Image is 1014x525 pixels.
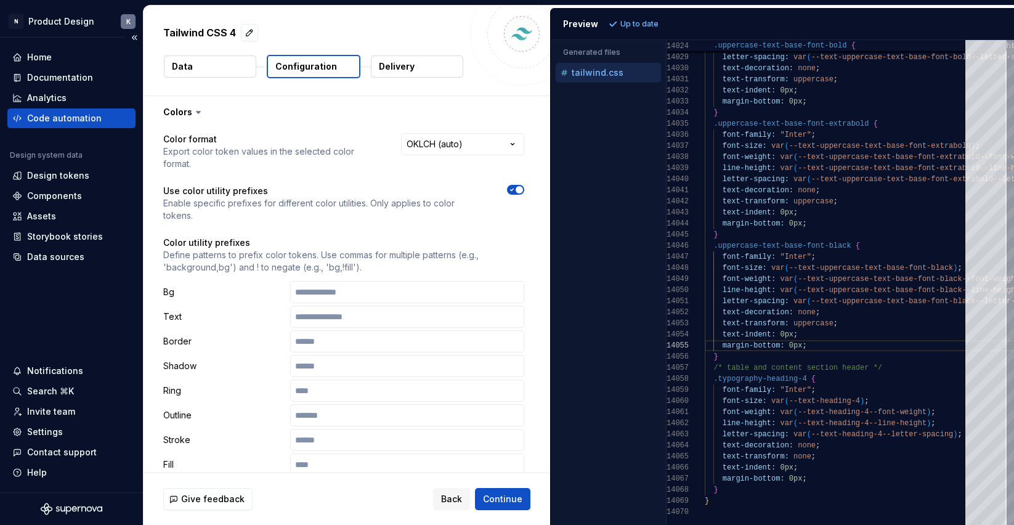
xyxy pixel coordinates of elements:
div: 14058 [667,373,689,385]
div: Components [27,190,82,202]
span: text-indent: [723,86,776,95]
div: 14032 [667,85,689,96]
div: Assets [27,210,56,222]
span: text-indent: [723,463,776,472]
div: Design system data [10,150,83,160]
div: Documentation [27,71,93,84]
div: 14049 [667,274,689,285]
div: 14034 [667,107,689,118]
span: ; [834,319,838,328]
span: ; [793,208,798,217]
p: Export color token values in the selected color format. [163,145,379,170]
span: .typography-heading-4 [713,375,806,383]
span: var [771,264,785,272]
span: uppercase [793,75,834,84]
div: 14050 [667,285,689,296]
div: 14060 [667,396,689,407]
span: Continue [483,493,522,505]
div: 14064 [667,440,689,451]
span: { [874,120,878,128]
div: Notifications [27,365,83,377]
span: ; [793,463,798,472]
span: ; [816,308,820,317]
span: letter-spacing: [723,430,789,439]
span: var [793,297,807,306]
div: 14055 [667,340,689,351]
span: uppercase [793,197,834,206]
span: --text-uppercase-text-base-font-extrabold [789,142,971,150]
p: Color format [163,133,379,145]
span: ( [793,164,798,173]
span: ; [802,474,806,483]
span: /* table and content section header */ [713,364,882,372]
span: ) [953,430,957,439]
span: ( [807,175,811,184]
span: none [793,452,811,461]
div: 14059 [667,385,689,396]
button: Configuration [267,55,360,78]
span: text-transform: [723,197,789,206]
a: Analytics [7,88,136,108]
div: 14029 [667,52,689,63]
a: Invite team [7,402,136,421]
span: ; [834,75,838,84]
span: Back [441,493,462,505]
span: ) [953,264,957,272]
span: letter-spacing: [723,175,789,184]
span: "Inter" [780,131,811,139]
span: ( [785,142,789,150]
span: ; [811,131,816,139]
div: 14068 [667,484,689,495]
a: Design tokens [7,166,136,185]
div: 14033 [667,96,689,107]
p: Shadow [163,360,285,372]
span: } [705,497,709,505]
span: ) [860,397,864,405]
span: none [798,64,816,73]
span: var [780,164,793,173]
span: var [793,175,807,184]
span: margin-bottom: [723,341,785,350]
div: 14056 [667,351,689,362]
span: ( [807,297,811,306]
span: 0px [789,97,803,106]
span: } [713,108,718,117]
div: K [126,17,131,26]
p: Configuration [275,60,337,73]
p: Fill [163,458,285,471]
span: 0px [780,208,793,217]
span: letter-spacing: [723,297,789,306]
p: Delivery [379,60,415,73]
div: 14043 [667,207,689,218]
div: N [9,14,23,29]
p: Data [172,60,193,73]
span: ( [785,397,789,405]
div: Home [27,51,52,63]
span: ( [807,430,811,439]
span: text-decoration: [723,186,793,195]
p: Enable specific prefixes for different color utilities. Only applies to color tokens. [163,197,485,222]
a: Supernova Logo [41,503,102,515]
div: 14066 [667,462,689,473]
div: Analytics [27,92,67,104]
span: 14024 [667,41,689,52]
div: Product Design [28,15,94,28]
span: var [771,142,785,150]
p: Color utility prefixes [163,237,524,249]
span: font-weight: [723,153,776,161]
div: 14061 [667,407,689,418]
a: Documentation [7,68,136,87]
div: 14041 [667,185,689,196]
span: var [771,397,785,405]
span: ; [811,452,816,461]
span: none [798,441,816,450]
div: 14054 [667,329,689,340]
a: Components [7,186,136,206]
div: 14042 [667,196,689,207]
span: "Inter" [780,386,811,394]
div: Storybook stories [27,230,103,243]
span: .uppercase-text-base-font-bold [713,41,846,50]
span: text-transform: [723,452,789,461]
div: Contact support [27,446,97,458]
span: ; [802,97,806,106]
